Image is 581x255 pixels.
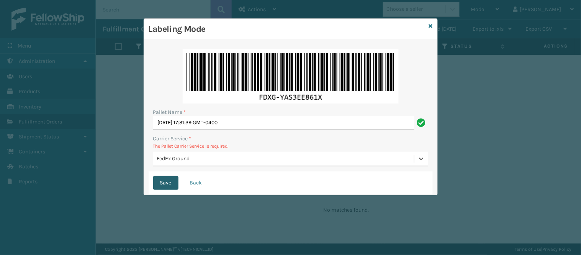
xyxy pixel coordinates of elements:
[153,176,178,190] button: Save
[153,143,428,150] p: The Pallet Carrier Service is required.
[153,108,186,116] label: Pallet Name
[153,135,191,143] label: Carrier Service
[183,49,399,104] img: 3N+zCAAAAAGSURBVAMALcYuatd4dxUAAAAASUVORK5CYII=
[149,23,426,35] h3: Labeling Mode
[157,155,415,163] div: FedEx Ground
[183,176,209,190] button: Back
